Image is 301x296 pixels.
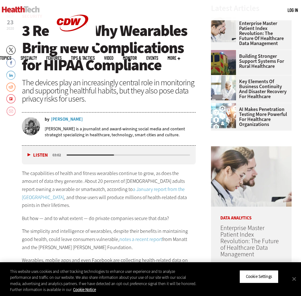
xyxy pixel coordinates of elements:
[2,6,40,13] img: Home
[288,7,298,13] a: Log in
[123,56,137,60] a: MonITor
[239,270,278,283] button: Cookie Settings
[45,117,49,122] span: by
[52,152,66,158] div: duration
[10,268,197,293] div: This website uses cookies and other tracking technologies to enhance user experience and to analy...
[28,153,48,158] button: Listen
[22,227,196,251] p: The simplicity and intelligence of wearables, despite their benefits in maintaining good health, ...
[220,224,279,258] a: Enterprise Master Patient Index Revolution: The Future of Healthcare Data Management
[211,107,288,127] a: AI Makes Penetration Testing More Powerful for Healthcare Organizations
[288,7,298,13] div: User menu
[45,126,196,138] p: [PERSON_NAME] is a journalist and award-winning social media and content strategist specializing ...
[104,56,113,60] a: Video
[22,146,196,164] div: media player
[211,54,288,69] a: Building Stronger Support Systems for Rural Healthcare
[21,56,37,60] span: Specialty
[168,56,180,60] span: More
[51,117,83,122] a: [PERSON_NAME]
[211,75,236,100] img: incident response team discusses around a table
[119,236,162,243] a: notes a recent report
[73,287,96,292] a: More information about your privacy
[211,50,236,75] img: ambulance driving down country road at sunset
[22,256,196,280] p: Wearables, mobile apps and even Facebook are collecting health-related data on users. Without an ...
[211,103,236,128] img: Healthcare and hacking concept
[22,78,196,103] div: The devices play an increasingly central role in monitoring and supporting healthful habits, but ...
[22,186,185,201] a: a January report from the [GEOGRAPHIC_DATA]
[71,56,95,60] a: Tips & Tactics
[211,146,292,207] img: medical researchers look at data on desktop monitor
[211,79,288,99] a: Key Elements of Business Continuity and Disaster Recovery for Healthcare
[287,272,301,286] button: Close
[22,117,40,135] img: Donna Marbury
[146,56,158,60] a: Events
[22,169,196,209] p: The capabilities of health and fitness wearables continue to grow, as does the amount of data the...
[22,214,196,223] p: But how — and to what extent — do private companies secure that data?
[49,41,96,48] a: CDW
[211,75,239,80] a: incident response team discusses around a table
[211,50,239,55] a: ambulance driving down country road at sunset
[46,56,62,60] a: Features
[211,103,239,108] a: Healthcare and hacking concept
[211,207,292,220] p: Data Analytics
